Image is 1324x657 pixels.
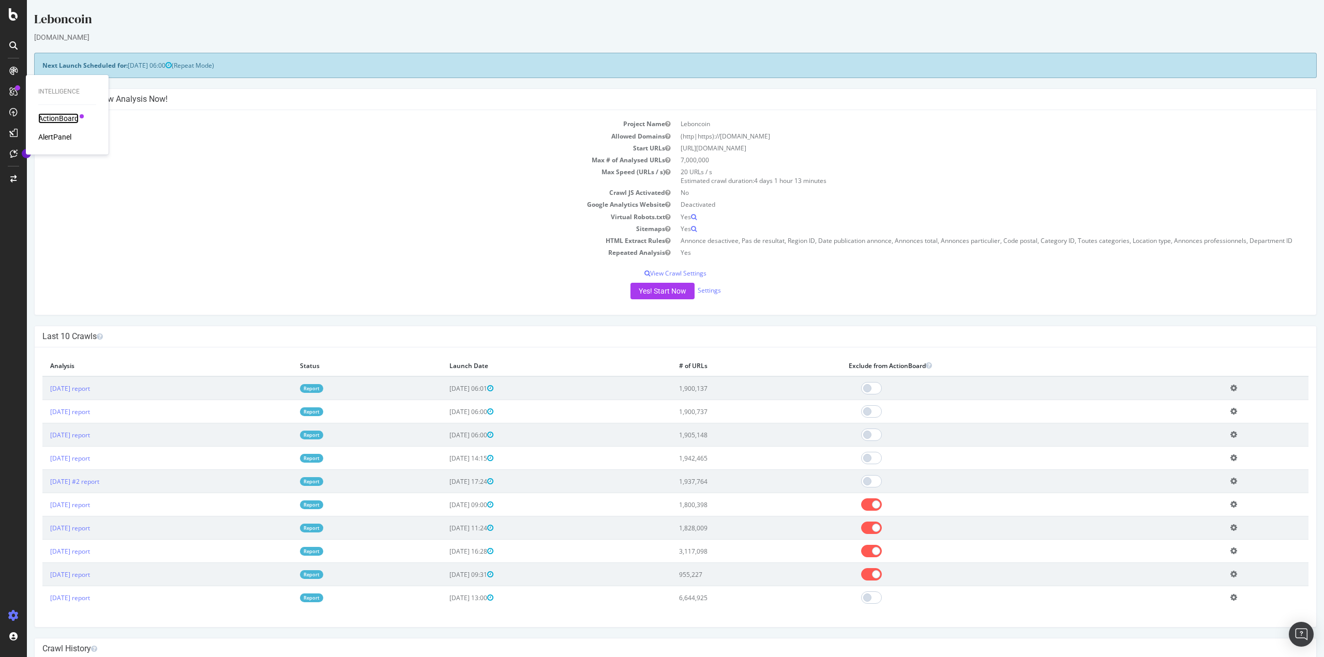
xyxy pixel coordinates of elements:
td: Yes [649,223,1282,235]
span: [DATE] 06:00 [423,431,467,439]
td: Virtual Robots.txt [16,211,649,223]
span: [DATE] 06:00 [423,407,467,416]
td: Annonce desactivee, Pas de resultat, Region ID, Date publication annonce, Annonces total, Annonce... [649,235,1282,247]
td: Yes [649,247,1282,258]
a: Report [273,477,296,486]
th: Exclude from ActionBoard [814,355,1195,376]
a: [DATE] report [23,454,63,463]
a: Report [273,500,296,509]
span: [DATE] 06:00 [101,61,145,70]
a: Report [273,384,296,393]
td: 1,942,465 [644,447,814,470]
a: [DATE] report [23,500,63,509]
a: Report [273,407,296,416]
span: 4 days 1 hour 13 minutes [727,176,800,185]
a: Report [273,593,296,602]
td: Allowed Domains [16,130,649,142]
a: [DATE] report [23,547,63,556]
td: Crawl JS Activated [16,187,649,198]
a: Report [273,524,296,532]
h4: Crawl History [16,644,1282,654]
td: Max Speed (URLs / s) [16,166,649,187]
span: [DATE] 09:00 [423,500,467,509]
a: [DATE] report [23,593,63,602]
a: Report [273,570,296,579]
a: [DATE] report [23,407,63,416]
th: Launch Date [415,355,644,376]
td: 1,800,398 [644,493,814,516]
td: 20 URLs / s Estimated crawl duration: [649,166,1282,187]
div: Open Intercom Messenger [1289,622,1314,647]
td: Yes [649,211,1282,223]
h4: Configure your New Analysis Now! [16,94,1282,104]
a: ActionBoard [38,113,79,124]
td: 1,937,764 [644,470,814,493]
td: 1,905,148 [644,423,814,447]
span: [DATE] 16:28 [423,547,467,556]
div: Intelligence [38,87,96,96]
span: [DATE] 11:24 [423,524,467,532]
td: Start URLs [16,142,649,154]
td: Repeated Analysis [16,247,649,258]
th: Status [265,355,415,376]
td: 1,900,737 [644,400,814,423]
td: No [649,187,1282,198]
th: # of URLs [644,355,814,376]
td: (http|https)://[DOMAIN_NAME] [649,130,1282,142]
span: [DATE] 17:24 [423,477,467,486]
div: Tooltip anchor [22,149,31,158]
th: Analysis [16,355,265,376]
p: View Crawl Settings [16,269,1282,278]
a: [DATE] report [23,431,63,439]
a: [DATE] report [23,384,63,393]
span: [DATE] 09:31 [423,570,467,579]
td: Sitemaps [16,223,649,235]
td: Google Analytics Website [16,198,649,210]
td: Deactivated [649,198,1282,210]
a: Report [273,547,296,556]
a: Settings [671,286,694,295]
td: 6,644,925 [644,586,814,609]
div: Leboncoin [7,10,1290,32]
td: Leboncoin [649,118,1282,130]
button: Yes! Start Now [604,283,668,299]
td: 7,000,000 [649,154,1282,166]
span: [DATE] 14:15 [423,454,467,463]
td: Project Name [16,118,649,130]
a: AlertPanel [38,132,71,142]
a: [DATE] report [23,570,63,579]
td: 1,900,137 [644,376,814,400]
td: HTML Extract Rules [16,235,649,247]
a: Report [273,431,296,439]
td: Max # of Analysed URLs [16,154,649,166]
a: Report [273,454,296,463]
div: [DOMAIN_NAME] [7,32,1290,42]
span: [DATE] 06:01 [423,384,467,393]
td: 955,227 [644,563,814,586]
td: [URL][DOMAIN_NAME] [649,142,1282,154]
a: [DATE] #2 report [23,477,72,486]
td: 3,117,098 [644,540,814,563]
a: [DATE] report [23,524,63,532]
td: 1,828,009 [644,516,814,540]
h4: Last 10 Crawls [16,331,1282,342]
div: (Repeat Mode) [7,53,1290,78]
strong: Next Launch Scheduled for: [16,61,101,70]
span: [DATE] 13:00 [423,593,467,602]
